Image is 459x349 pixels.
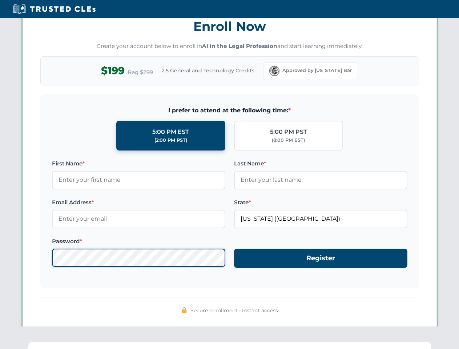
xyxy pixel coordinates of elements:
[154,137,187,144] div: (2:00 PM PST)
[234,198,407,207] label: State
[152,127,189,137] div: 5:00 PM EST
[52,198,225,207] label: Email Address
[162,67,254,75] span: 2.5 General and Technology Credits
[181,307,187,313] img: 🔒
[11,4,98,15] img: Trusted CLEs
[269,66,279,76] img: Florida Bar
[234,171,407,189] input: Enter your last name
[52,237,225,246] label: Password
[52,210,225,228] input: Enter your email
[40,42,419,51] p: Create your account below to enroll in and start learning immediately.
[270,127,307,137] div: 5:00 PM PST
[190,306,278,314] span: Secure enrollment • Instant access
[234,210,407,228] input: Florida (FL)
[52,106,407,115] span: I prefer to attend at the following time:
[234,159,407,168] label: Last Name
[101,63,125,79] span: $199
[282,67,352,74] span: Approved by [US_STATE] Bar
[40,15,419,38] h3: Enroll Now
[234,249,407,268] button: Register
[52,159,225,168] label: First Name
[202,43,277,49] strong: AI in the Legal Profession
[272,137,305,144] div: (8:00 PM EST)
[52,171,225,189] input: Enter your first name
[128,68,153,77] span: Reg $299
